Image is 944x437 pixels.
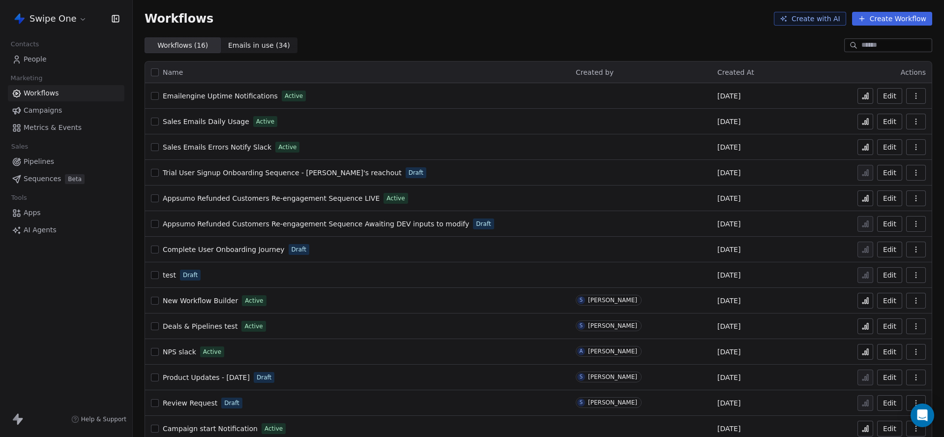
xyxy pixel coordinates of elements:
span: Trial User Signup Onboarding Sequence - [PERSON_NAME]'s reachout [163,169,402,177]
div: [PERSON_NAME] [588,322,637,329]
span: Sales Emails Daily Usage [163,118,249,125]
button: Edit [877,242,902,257]
span: [DATE] [717,347,740,357]
span: [DATE] [717,270,740,280]
span: Pipelines [24,156,54,167]
span: People [24,54,47,64]
button: Edit [877,139,902,155]
span: Draft [292,245,306,254]
span: [DATE] [717,91,740,101]
a: Deals & Pipelines test [163,321,237,331]
span: [DATE] [717,321,740,331]
span: Contacts [6,37,43,52]
span: Created by [576,68,614,76]
button: Edit [877,421,902,437]
span: Beta [65,174,85,184]
a: Campaign start Notification [163,424,258,434]
div: [PERSON_NAME] [588,348,637,355]
span: Active [244,322,263,331]
a: Review Request [163,398,217,408]
span: AI Agents [24,225,57,235]
button: Edit [877,395,902,411]
a: Complete User Onboarding Journey [163,245,285,254]
button: Edit [877,190,902,206]
span: Active [256,117,274,126]
div: [PERSON_NAME] [588,297,637,304]
button: Edit [877,293,902,309]
button: Edit [877,114,902,129]
a: Appsumo Refunded Customers Re-engagement Sequence Awaiting DEV inputs to modify [163,219,469,229]
span: Review Request [163,399,217,407]
a: Appsumo Refunded Customers Re-engagement Sequence LIVE [163,193,380,203]
span: Active [386,194,405,203]
span: Active [245,296,263,305]
span: Swipe One [29,12,77,25]
span: [DATE] [717,142,740,152]
button: Edit [877,165,902,181]
div: [PERSON_NAME] [588,374,637,380]
span: Draft [409,168,423,177]
span: Campaigns [24,105,62,116]
a: Product Updates - [DATE] [163,373,250,382]
button: Create with AI [774,12,846,26]
button: Edit [877,318,902,334]
span: Apps [24,208,41,218]
button: Create Workflow [852,12,932,26]
a: New Workflow Builder [163,296,238,306]
span: Actions [901,68,926,76]
span: Emails in use ( 34 ) [228,40,290,51]
span: Complete User Onboarding Journey [163,246,285,253]
span: Sales [7,139,32,154]
div: S [580,399,583,406]
div: S [580,373,583,381]
span: Draft [476,219,491,228]
a: SequencesBeta [8,171,124,187]
a: Trial User Signup Onboarding Sequence - [PERSON_NAME]'s reachout [163,168,402,178]
a: Edit [877,344,902,360]
a: Pipelines [8,154,124,170]
span: [DATE] [717,168,740,178]
button: Edit [877,267,902,283]
span: Draft [257,373,271,382]
div: A [580,347,583,355]
a: test [163,270,176,280]
div: [PERSON_NAME] [588,399,637,406]
span: NPS slack [163,348,196,356]
button: Edit [877,216,902,232]
button: Edit [877,88,902,104]
img: Swipe%20One%20Logo%201-1.svg [14,13,26,25]
span: Name [163,67,183,78]
span: Appsumo Refunded Customers Re-engagement Sequence Awaiting DEV inputs to modify [163,220,469,228]
span: Sequences [24,174,61,184]
button: Swipe One [12,10,89,27]
a: Metrics & Events [8,120,124,136]
span: Active [285,92,303,100]
span: Deals & Pipelines test [163,322,237,330]
span: Created At [717,68,754,76]
a: Emailengine Uptime Notifications [163,91,278,101]
span: Marketing [6,71,47,86]
span: [DATE] [717,219,740,229]
a: NPS slack [163,347,196,357]
span: Tools [7,190,31,205]
span: [DATE] [717,373,740,382]
span: [DATE] [717,117,740,126]
div: S [580,296,583,304]
span: [DATE] [717,193,740,203]
a: Edit [877,370,902,385]
div: Open Intercom Messenger [911,404,934,427]
span: Active [203,347,221,356]
span: [DATE] [717,245,740,254]
span: Campaign start Notification [163,425,258,433]
a: People [8,51,124,67]
span: Appsumo Refunded Customers Re-engagement Sequence LIVE [163,194,380,202]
